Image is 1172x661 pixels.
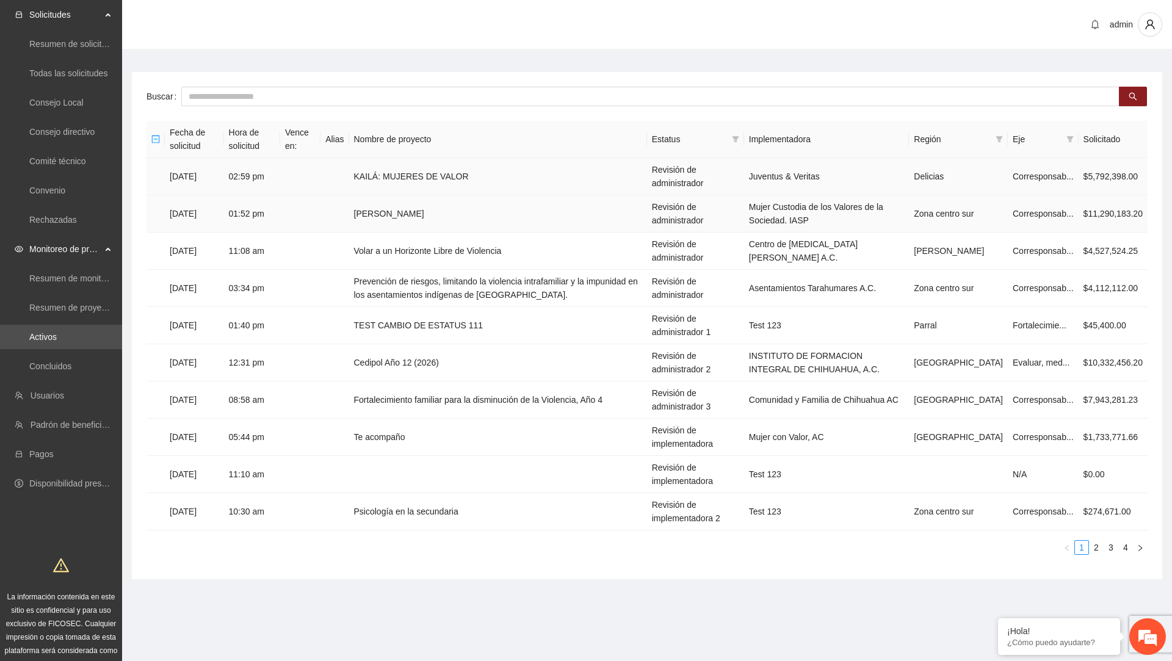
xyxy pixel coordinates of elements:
td: Comunidad y Familia de Chihuahua AC [744,381,909,419]
a: Rechazadas [29,215,77,225]
td: Fortalecimiento familiar para la disminución de la Violencia, Año 4 [349,381,647,419]
button: user [1138,12,1162,37]
td: [DATE] [165,456,224,493]
td: [PERSON_NAME] [909,233,1008,270]
td: [DATE] [165,493,224,530]
span: Estatus [652,132,727,146]
td: N/A [1008,456,1079,493]
a: Consejo Local [29,98,84,107]
td: Revisión de administrador [647,270,744,307]
td: 01:40 pm [224,307,280,344]
td: $1,733,771.66 [1079,419,1148,456]
a: Concluidos [29,361,71,371]
label: Buscar [146,87,181,106]
td: $274,671.00 [1079,493,1148,530]
span: eye [15,245,23,253]
td: $10,332,456.20 [1079,344,1148,381]
th: Hora de solicitud [224,121,280,158]
a: Disponibilidad presupuestal [29,479,134,488]
td: [GEOGRAPHIC_DATA] [909,344,1008,381]
a: Resumen de monitoreo [29,273,118,283]
td: KAILÁ: MUJERES DE VALOR [349,158,647,195]
td: Juventus & Veritas [744,158,909,195]
a: Resumen de solicitudes por aprobar [29,39,167,49]
td: [GEOGRAPHIC_DATA] [909,419,1008,456]
li: 2 [1089,540,1104,555]
a: Usuarios [31,391,64,400]
td: Mujer Custodia de los Valores de la Sociedad. IASP [744,195,909,233]
td: $4,527,524.25 [1079,233,1148,270]
td: $45,400.00 [1079,307,1148,344]
li: 4 [1118,540,1133,555]
p: ¿Cómo puedo ayudarte? [1007,638,1111,647]
div: Chatee con nosotros ahora [63,62,205,78]
li: 1 [1074,540,1089,555]
td: [GEOGRAPHIC_DATA] [909,381,1008,419]
span: Corresponsab... [1013,209,1074,219]
th: Solicitado [1079,121,1148,158]
td: 02:59 pm [224,158,280,195]
td: Parral [909,307,1008,344]
a: Padrón de beneficiarios [31,420,120,430]
div: Minimizar ventana de chat en vivo [200,6,230,35]
span: filter [1066,135,1074,143]
a: Convenio [29,186,65,195]
td: Cedipol Año 12 (2026) [349,344,647,381]
td: 11:08 am [224,233,280,270]
span: Solicitudes [29,2,101,27]
td: INSTITUTO DE FORMACION INTEGRAL DE CHIHUAHUA, A.C. [744,344,909,381]
th: Alias [320,121,349,158]
td: Revisión de administrador 1 [647,307,744,344]
td: Zona centro sur [909,493,1008,530]
span: Estamos en línea. [71,163,168,286]
a: Todas las solicitudes [29,68,107,78]
span: filter [996,135,1003,143]
span: Corresponsab... [1013,172,1074,181]
span: user [1138,19,1162,30]
th: Fecha de solicitud [165,121,224,158]
span: Corresponsab... [1013,395,1074,405]
li: 3 [1104,540,1118,555]
td: Revisión de implementadora 2 [647,493,744,530]
td: 12:31 pm [224,344,280,381]
td: 11:10 am [224,456,280,493]
td: Test 123 [744,307,909,344]
td: [DATE] [165,381,224,419]
td: Revisión de administrador [647,195,744,233]
td: TEST CAMBIO DE ESTATUS 111 [349,307,647,344]
td: Test 123 [744,493,909,530]
td: Test 123 [744,456,909,493]
span: filter [729,130,742,148]
td: 08:58 am [224,381,280,419]
span: filter [1064,130,1076,148]
td: Revisión de implementadora [647,419,744,456]
span: inbox [15,10,23,19]
td: [DATE] [165,419,224,456]
td: Volar a un Horizonte Libre de Violencia [349,233,647,270]
td: 10:30 am [224,493,280,530]
a: Pagos [29,449,54,459]
td: Revisión de implementadora [647,456,744,493]
span: Corresponsab... [1013,432,1074,442]
td: Te acompaño [349,419,647,456]
a: 3 [1104,541,1118,554]
td: $7,943,281.23 [1079,381,1148,419]
td: [DATE] [165,270,224,307]
th: Vence en: [280,121,320,158]
button: right [1133,540,1148,555]
button: left [1060,540,1074,555]
li: Next Page [1133,540,1148,555]
textarea: Escriba su mensaje y pulse “Intro” [6,333,233,376]
td: [DATE] [165,344,224,381]
th: Nombre de proyecto [349,121,647,158]
span: bell [1086,20,1104,29]
td: Revisión de administrador [647,233,744,270]
td: Revisión de administrador [647,158,744,195]
td: Mujer con Valor, AC [744,419,909,456]
span: right [1137,544,1144,552]
span: Fortalecimie... [1013,320,1066,330]
th: Implementadora [744,121,909,158]
td: Revisión de administrador 2 [647,344,744,381]
span: search [1129,92,1137,102]
a: Comité técnico [29,156,86,166]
